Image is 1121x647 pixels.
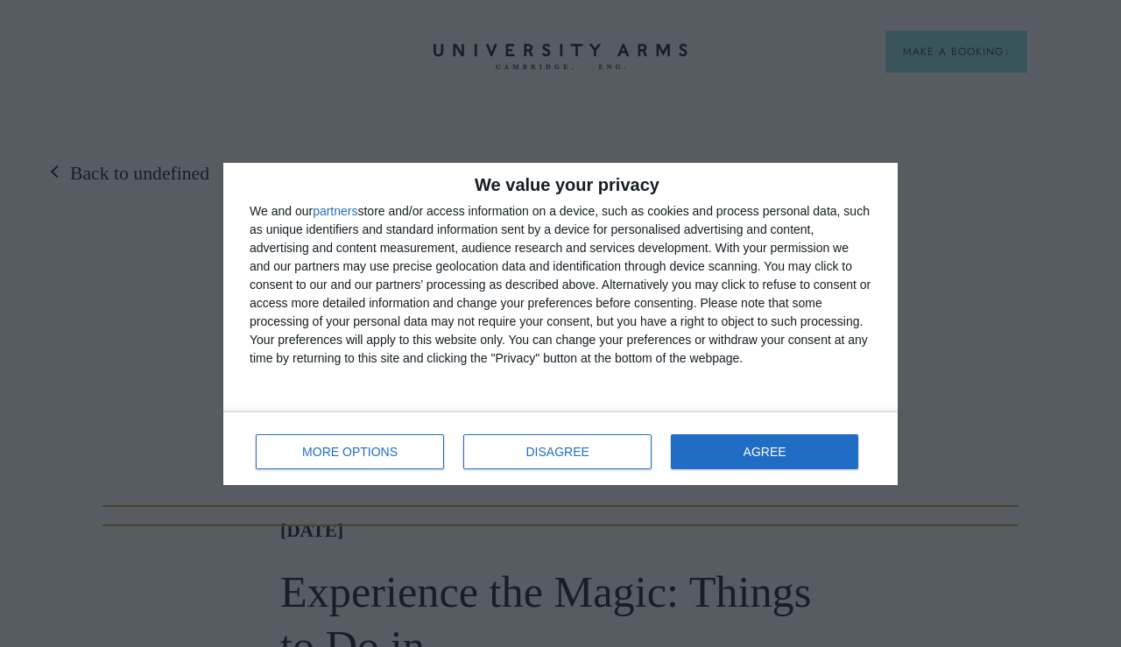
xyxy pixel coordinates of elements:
[302,446,398,458] span: MORE OPTIONS
[313,205,357,217] button: partners
[526,446,589,458] span: DISAGREE
[250,176,871,193] h2: We value your privacy
[671,434,858,469] button: AGREE
[223,163,898,485] div: qc-cmp2-ui
[744,446,786,458] span: AGREE
[463,434,652,469] button: DISAGREE
[250,202,871,368] div: We and our store and/or access information on a device, such as cookies and process personal data...
[256,434,444,469] button: MORE OPTIONS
